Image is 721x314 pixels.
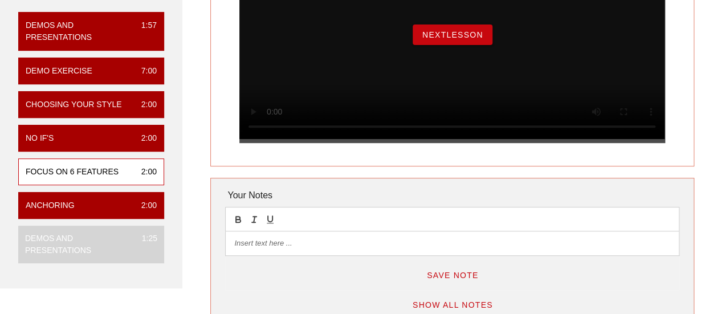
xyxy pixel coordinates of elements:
[26,19,132,43] div: Demos and Presentations
[25,233,133,256] div: Demos and Presentations
[26,65,92,77] div: Demo Exercise
[225,184,679,207] div: Your Notes
[132,199,157,211] div: 2:00
[26,132,54,144] div: No If's
[132,65,157,77] div: 7:00
[132,166,157,178] div: 2:00
[426,271,479,280] span: Save Note
[422,30,483,39] span: NextLesson
[132,19,157,43] div: 1:57
[412,300,493,309] span: Show All Notes
[132,99,157,111] div: 2:00
[133,233,157,256] div: 1:25
[132,132,157,144] div: 2:00
[413,25,492,45] button: NextLesson
[26,199,75,211] div: Anchoring
[417,265,488,286] button: Save Note
[26,166,119,178] div: Focus on 6 Features
[26,99,122,111] div: Choosing Your Style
